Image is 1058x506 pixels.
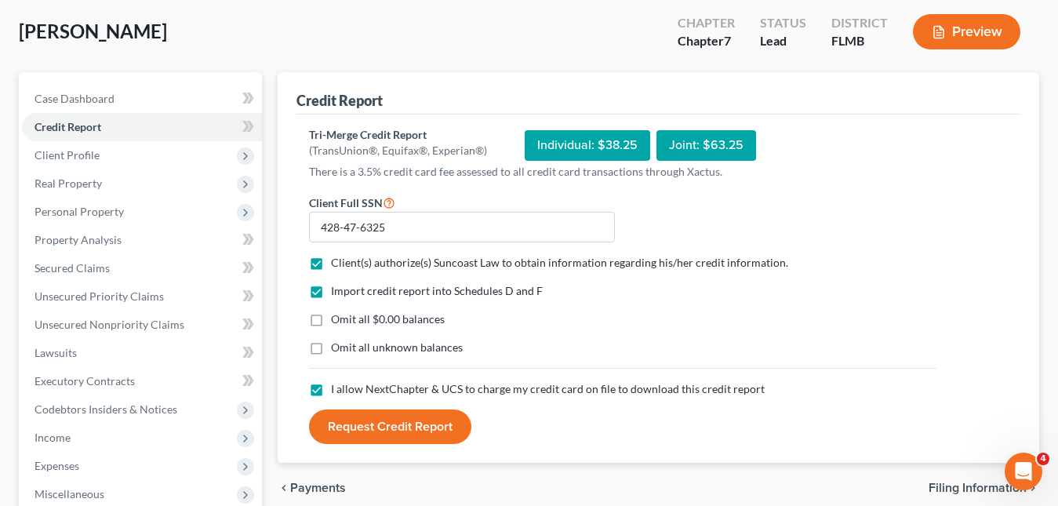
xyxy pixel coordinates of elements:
div: Status [760,14,806,32]
a: Property Analysis [22,226,262,254]
iframe: Intercom live chat [1005,453,1042,490]
p: There is a 3.5% credit card fee assessed to all credit card transactions through Xactus. [309,164,936,180]
div: Credit Report [296,91,383,110]
button: Request Credit Report [309,410,471,444]
span: Secured Claims [35,261,110,275]
span: 7 [724,33,731,48]
span: Expenses [35,459,79,472]
div: Chapter [678,14,735,32]
span: Property Analysis [35,233,122,246]
a: Unsecured Nonpriority Claims [22,311,262,339]
div: Tri-Merge Credit Report [309,127,487,143]
a: Executory Contracts [22,367,262,395]
span: Real Property [35,177,102,190]
span: Client(s) authorize(s) Suncoast Law to obtain information regarding his/her credit information. [331,256,788,269]
div: Joint: $63.25 [656,130,756,161]
span: Case Dashboard [35,92,115,105]
button: Preview [913,14,1020,49]
a: Secured Claims [22,254,262,282]
span: Client Profile [35,148,100,162]
div: (TransUnion®, Equifax®, Experian®) [309,143,487,158]
span: Income [35,431,71,444]
a: Case Dashboard [22,85,262,113]
span: Personal Property [35,205,124,218]
div: Chapter [678,32,735,50]
button: chevron_left Payments [278,482,346,494]
span: Omit all unknown balances [331,340,463,354]
span: Credit Report [35,120,101,133]
span: Omit all $0.00 balances [331,312,445,326]
span: Filing Information [929,482,1027,494]
a: Lawsuits [22,339,262,367]
a: Credit Report [22,113,262,141]
span: 4 [1037,453,1049,465]
div: Lead [760,32,806,50]
span: Unsecured Priority Claims [35,289,164,303]
button: Filing Information chevron_right [929,482,1039,494]
div: Individual: $38.25 [525,130,650,161]
span: Miscellaneous [35,487,104,501]
i: chevron_left [278,482,290,494]
span: Unsecured Nonpriority Claims [35,318,184,331]
span: Lawsuits [35,346,77,359]
span: [PERSON_NAME] [19,20,167,42]
div: FLMB [831,32,888,50]
input: XXX-XX-XXXX [309,212,615,243]
span: Payments [290,482,346,494]
span: Import credit report into Schedules D and F [331,284,543,297]
span: Client Full SSN [309,196,383,209]
div: District [831,14,888,32]
a: Unsecured Priority Claims [22,282,262,311]
span: I allow NextChapter & UCS to charge my credit card on file to download this credit report [331,382,765,395]
span: Codebtors Insiders & Notices [35,402,177,416]
span: Executory Contracts [35,374,135,388]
